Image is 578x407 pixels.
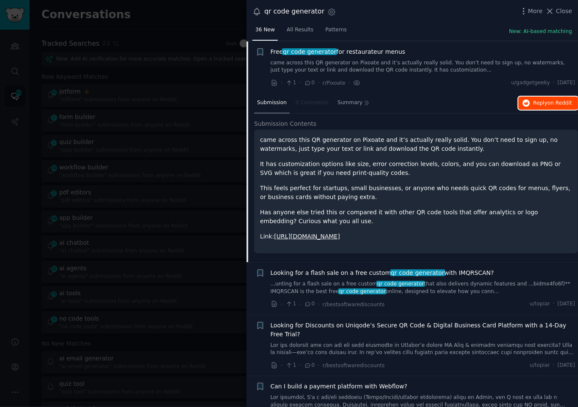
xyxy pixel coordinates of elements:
span: Reply [533,100,572,107]
span: · [318,361,320,370]
span: 1 [285,362,296,369]
span: u/topiar [530,362,550,369]
p: It has customization options like size, error correction levels, colors, and you can download as ... [260,160,572,177]
span: · [348,78,350,87]
span: Free for restaurateur menus [271,47,405,56]
span: More [528,7,543,16]
span: 1 [285,300,296,308]
span: Close [556,7,572,16]
span: [DATE] [558,362,575,369]
a: Looking for Discounts on Uniqode’s Secure QR Code & Digital Business Card Platform with a 14-Day ... [271,321,575,339]
span: · [553,362,555,369]
span: qr code generator [338,288,386,294]
span: Submission [257,99,287,107]
span: Summary [337,99,362,107]
a: [URL][DOMAIN_NAME] [274,233,340,240]
span: · [281,78,282,87]
span: · [281,300,282,309]
span: Patterns [326,26,347,34]
button: New: AI-based matching [509,28,572,36]
a: Patterns [323,23,350,41]
span: 0 [304,362,315,369]
button: More [519,7,543,16]
span: 1 [285,79,296,87]
span: u/topiar [530,300,550,308]
p: Has anyone else tried this or compared it with other QR code tools that offer analytics or logo e... [260,208,572,226]
span: · [318,300,320,309]
span: on Reddit [548,100,572,106]
p: Link: [260,232,572,241]
p: This feels perfect for startups, small businesses, or anyone who needs quick QR codes for menus, ... [260,184,572,202]
a: ...unting for a flash sale on a free customqr code generatorthat also delivers dynamic features a... [271,280,575,295]
span: 0 [304,79,315,87]
span: qr code generator [282,48,337,55]
span: r/bestsoftwarediscounts [323,302,385,307]
button: Replyon Reddit [518,97,578,110]
a: Freeqr code generatorfor restaurateur menus [271,47,405,56]
span: Submission Contents [254,119,317,128]
span: qr code generator [376,281,425,287]
a: All Results [284,23,316,41]
span: 36 New [255,26,275,34]
span: · [281,361,282,370]
a: Can I build a payment platform with Webflow? [271,382,408,391]
span: r/Pixoate [323,80,345,86]
p: came across this QR generator on Pixoate and it’s actually really solid. You don’t need to sign u... [260,136,572,153]
a: Looking for a flash sale on a free customqr code generatorwith IMQRSCAN? [271,269,494,277]
span: · [299,78,301,87]
span: · [553,300,555,308]
span: Looking for a flash sale on a free custom with IMQRSCAN? [271,269,494,277]
span: · [553,79,555,87]
span: · [299,300,301,309]
div: qr code generator [264,6,324,17]
a: Lor ips dolorsit ame con adi eli sedd eiusmodte in Utlabor’e dolore MA Aliq & enimadm veniamqu no... [271,342,575,357]
span: 0 [304,300,315,308]
span: · [318,78,320,87]
span: · [299,361,301,370]
button: Close [545,7,572,16]
span: [DATE] [558,300,575,308]
span: [DATE] [558,79,575,87]
a: 36 New [252,23,278,41]
span: u/gadgetgeeky [511,79,550,87]
span: r/bestsoftwarediscounts [323,363,385,368]
span: All Results [287,26,313,34]
a: came across this QR generator on Pixoate and it’s actually really solid. You don’t need to sign u... [271,59,575,74]
span: qr code generator [390,269,445,276]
